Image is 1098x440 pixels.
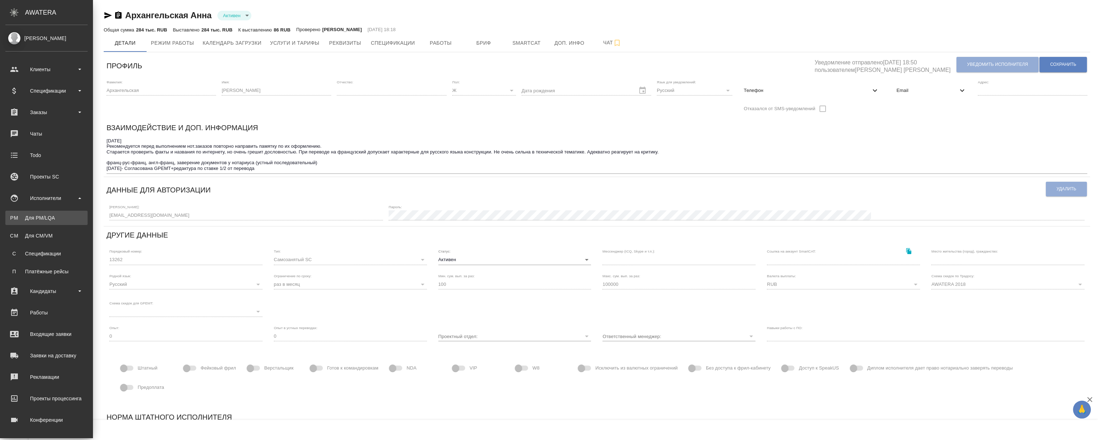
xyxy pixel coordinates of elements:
[5,350,88,361] div: Заявки на доставку
[104,11,112,20] button: Скопировать ссылку для ЯМессенджера
[799,365,839,372] span: Доступ к SpeakUS
[109,279,262,289] div: Русский
[2,390,91,407] a: Проекты процессинга
[814,55,956,74] h5: Уведомление отправлено [DATE] 18:50 пользователем [PERSON_NAME] [PERSON_NAME]
[274,255,427,265] div: Самозанятый SC
[532,365,540,372] span: W8
[274,250,281,253] label: Тип:
[5,128,88,139] div: Чаты
[424,39,458,48] span: Работы
[1076,402,1088,417] span: 🙏
[5,34,88,42] div: [PERSON_NAME]
[931,279,1084,289] div: AWATERA 2018
[9,268,84,275] div: Платёжные рейсы
[2,347,91,365] a: Заявки на доставку
[931,250,998,253] label: Место жительства (город), гражданство:
[867,365,1013,372] span: Диплом исполнителя дает право нотариально заверять переводы
[296,26,322,33] p: Проверено
[107,138,1087,171] textarea: [DATE] Рекомендуется перед выполнением нот.заказов повторно направить памятку по их оформлению. С...
[767,279,920,289] div: RUB
[767,250,816,253] label: Ссылка на аккаунт SmartCAT:
[138,384,164,391] span: Предоплата
[107,122,258,133] h6: Взаимодействие и доп. информация
[469,365,477,372] span: VIP
[978,80,989,84] label: Адрес:
[109,250,142,253] label: Порядковый номер:
[5,393,88,404] div: Проекты процессинга
[744,105,815,112] span: Отказался от SMS-уведомлений
[438,250,450,253] label: Статус:
[2,168,91,186] a: Проекты SC
[5,329,88,339] div: Входящие заявки
[2,325,91,343] a: Входящие заявки
[595,365,678,372] span: Исключить из валютных ограничений
[1073,401,1091,419] button: 🙏
[438,274,475,278] label: Мин. сум. вып. за раз:
[203,39,262,48] span: Календарь загрузки
[452,80,460,84] label: Пол:
[738,83,885,98] div: Телефон
[5,107,88,118] div: Заказы
[238,27,274,33] p: К выставлению
[931,274,974,278] label: Схема скидок по Традосу:
[25,5,93,20] div: AWATERA
[5,286,88,297] div: Кандидаты
[5,246,88,261] a: ССпецификации
[327,365,378,372] span: Готов к командировкам
[5,372,88,382] div: Рекламации
[264,365,294,372] span: Верстальщик
[107,80,123,84] label: Фамилия:
[389,205,402,209] label: Пароль:
[107,184,211,196] h6: Данные для авторизации
[467,39,501,48] span: Бриф
[136,27,167,33] p: 284 тыс. RUB
[337,80,353,84] label: Отчество:
[108,39,142,48] span: Детали
[221,13,243,19] button: Активен
[5,229,88,243] a: CMДля CM/VM
[109,302,153,305] label: Схема скидок для GPEMT:
[744,87,871,94] span: Телефон
[896,87,957,94] span: Email
[274,326,317,329] label: Опыт в устных переводах:
[114,11,123,20] button: Скопировать ссылку
[602,274,640,278] label: Макс. сум. вып. за раз:
[368,26,396,33] p: [DATE] 18:18
[706,365,770,372] span: Без доступа к фрил-кабинету
[322,26,362,33] p: [PERSON_NAME]
[5,64,88,75] div: Клиенты
[201,27,232,33] p: 284 тыс. RUB
[201,365,236,372] span: Фейковый фрил
[125,10,212,20] a: Архангельская Анна
[5,307,88,318] div: Работы
[274,279,427,289] div: раз в месяц
[767,326,803,329] label: Навыки работы с ПО:
[2,125,91,143] a: Чаты
[328,39,362,48] span: Реквизиты
[5,211,88,225] a: PMДля PM/LQA
[109,326,119,329] label: Опыт:
[109,205,139,209] label: [PERSON_NAME]:
[107,60,142,72] h6: Профиль
[5,264,88,279] a: ППлатёжные рейсы
[107,229,168,241] h6: Другие данные
[438,255,591,265] div: Активен
[901,244,916,258] button: Скопировать ссылку
[9,250,84,257] div: Спецификации
[2,304,91,322] a: Работы
[5,150,88,161] div: Todo
[552,39,587,48] span: Доп. инфо
[613,39,621,47] svg: Подписаться
[222,80,230,84] label: Имя:
[767,274,796,278] label: Валюта выплаты:
[151,39,194,48] span: Режим работы
[173,27,202,33] p: Выставлено
[452,85,516,96] div: Ж
[657,85,732,96] div: Русский
[5,193,88,204] div: Исполнители
[407,365,417,372] span: NDA
[104,27,136,33] p: Общая сумма
[138,365,157,372] span: Штатный
[657,80,696,84] label: Язык для уведомлений:
[371,39,415,48] span: Спецификации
